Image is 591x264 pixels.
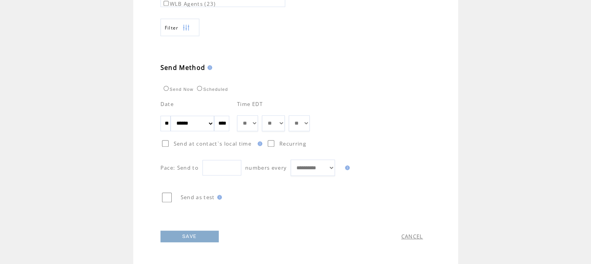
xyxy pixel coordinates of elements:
[195,87,228,92] label: Scheduled
[205,65,212,70] img: help.gif
[245,164,287,171] span: numbers every
[160,101,174,108] span: Date
[160,231,219,242] a: SAVE
[197,86,202,91] input: Scheduled
[162,0,216,7] label: WLB Agents (23)
[174,140,251,147] span: Send at contact`s local time
[160,19,199,36] a: Filter
[343,165,350,170] img: help.gif
[401,233,423,240] a: CANCEL
[181,194,215,201] span: Send as test
[164,86,169,91] input: Send Now
[162,87,194,92] label: Send Now
[160,164,199,171] span: Pace: Send to
[165,24,179,31] span: Show filters
[183,19,190,36] img: filters.png
[215,195,222,200] img: help.gif
[255,141,262,146] img: help.gif
[164,1,169,6] input: WLB Agents (23)
[160,63,206,72] span: Send Method
[279,140,306,147] span: Recurring
[237,101,263,108] span: Time EDT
